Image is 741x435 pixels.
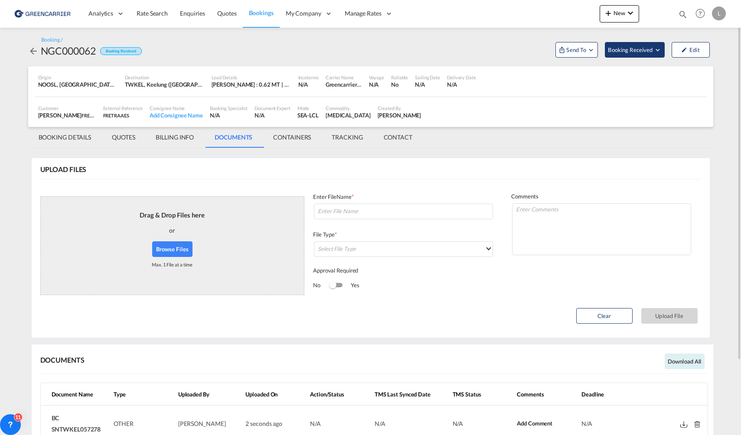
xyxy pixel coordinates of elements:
[255,105,291,111] div: Document Expert
[125,81,205,88] div: TWKEL, Keelung (Chilung), Taiwan, Province of China, Greater China & Far East Asia, Asia Pacific
[693,6,708,21] span: Help
[150,105,203,111] div: Consignee Name
[603,8,614,18] md-icon: icon-plus 400-fg
[242,383,307,406] th: Uploaded On
[212,81,291,88] div: [PERSON_NAME] : 0.62 MT | Volumetric Wt : 1.51 CBM | Chargeable Wt : 1.51 W/M
[249,9,274,16] span: Bookings
[297,105,319,111] div: Mode
[371,383,449,406] th: TMS Last Synced Date
[665,354,705,369] button: Download all
[447,74,476,81] div: Delivery Date
[313,230,494,240] div: File Type
[321,127,373,148] md-tab-item: TRACKING
[608,45,653,54] span: Booking Received
[678,10,688,23] div: icon-magnify
[605,42,664,58] button: Open demo menu
[565,45,587,54] span: Send To
[603,10,636,16] span: New
[145,127,204,148] md-tab-item: BILLING INFO
[103,113,129,118] span: FRETRAAES
[313,266,494,276] div: Approval Required
[88,9,113,18] span: Analytics
[373,127,423,148] md-tab-item: CONTACT
[217,10,236,17] span: Quotes
[204,127,263,148] md-tab-item: DOCUMENTS
[52,414,101,433] span: BC SNTWKEL057278
[391,81,408,88] div: No
[210,105,248,111] div: Booking Specialist
[672,42,710,58] button: icon-pencilEdit
[326,105,371,111] div: Commodity
[693,6,712,22] div: Help
[678,10,688,19] md-icon: icon-magnify
[28,46,39,56] md-icon: icon-arrow-left
[625,8,636,18] md-icon: icon-chevron-down
[100,47,142,55] div: Booking Received
[369,74,384,81] div: Voyage
[169,220,175,241] div: or
[453,419,510,428] div: N/A
[600,5,639,23] button: icon-plus 400-fgNewicon-chevron-down
[415,81,440,88] div: N/A
[210,111,248,119] div: N/A
[310,419,368,428] div: N/A
[447,81,476,88] div: N/A
[329,279,342,292] md-switch: Switch 1
[578,383,643,406] th: Deadline
[307,383,371,406] th: Action/Status
[680,421,687,428] md-icon: Download
[28,44,41,58] div: icon-arrow-left
[313,281,329,289] span: No
[378,105,421,111] div: Created By
[581,420,592,427] span: N/A
[38,74,118,81] div: Origin
[342,281,359,289] span: Yes
[712,6,726,20] div: L
[297,111,319,119] div: SEA-LCL
[40,165,87,174] div: UPLOAD FILES
[40,355,85,365] div: DOCUMENTS
[313,193,494,203] div: Enter FileName
[576,308,633,324] button: Clear
[41,44,96,58] div: NGC000062
[180,10,205,17] span: Enquiries
[212,74,291,81] div: Load Details
[326,74,362,81] div: Carrier Name
[345,9,382,18] span: Manage Rates
[28,127,102,148] md-tab-item: BOOKING DETAILS
[41,383,111,406] th: Document Name
[110,383,175,406] th: Type
[38,81,118,88] div: NOOSL, Oslo, Norway, Northern Europe, Europe
[298,81,308,88] div: N/A
[140,211,205,220] div: Drag & Drop Files here
[378,111,421,119] div: Jakub Flemming
[255,111,291,119] div: N/A
[369,81,384,88] div: N/A
[152,241,193,257] button: Browse Files
[298,74,319,81] div: Incoterms
[681,47,687,53] md-icon: icon-pencil
[263,127,321,148] md-tab-item: CONTAINERS
[314,204,493,219] input: Enter File Name
[137,10,168,17] span: Rate Search
[555,42,598,58] button: Open demo menu
[326,81,362,88] div: Greencarrier Consolidators
[9,9,198,18] body: Editor, editor4
[175,383,242,406] th: Uploaded By
[517,420,552,427] span: Add Comment
[28,127,423,148] md-pagination-wrapper: Use the left and right arrow keys to navigate between tabs
[314,241,493,257] md-select: Select File Type
[286,9,321,18] span: My Company
[101,127,145,148] md-tab-item: QUOTES
[415,74,440,81] div: Sailing Date
[150,111,203,119] div: Add Consignee Name
[641,308,698,324] button: Upload File
[391,74,408,81] div: Rollable
[38,105,96,111] div: Customer
[13,4,72,23] img: e39c37208afe11efa9cb1d7a6ea7d6f5.png
[103,105,143,111] div: External Reference
[694,421,701,428] md-icon: Delete
[449,383,514,406] th: TMS Status
[511,192,692,202] div: Comments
